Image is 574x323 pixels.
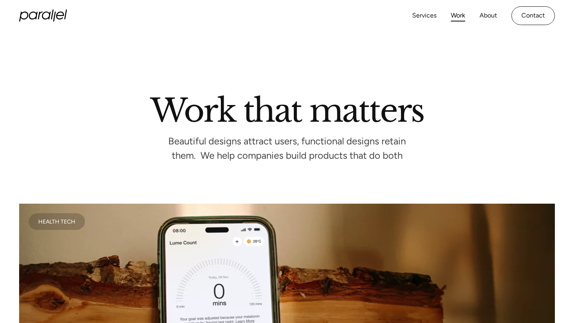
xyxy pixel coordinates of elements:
a: About [480,10,497,21]
div: Health Tech [38,220,75,224]
p: Beautiful designs attract users, functional designs retain them. We help companies build products... [167,138,407,159]
a: Work [451,10,465,21]
a: Contact [511,6,555,25]
h2: Work that matters [60,95,514,122]
a: Services [412,10,436,21]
